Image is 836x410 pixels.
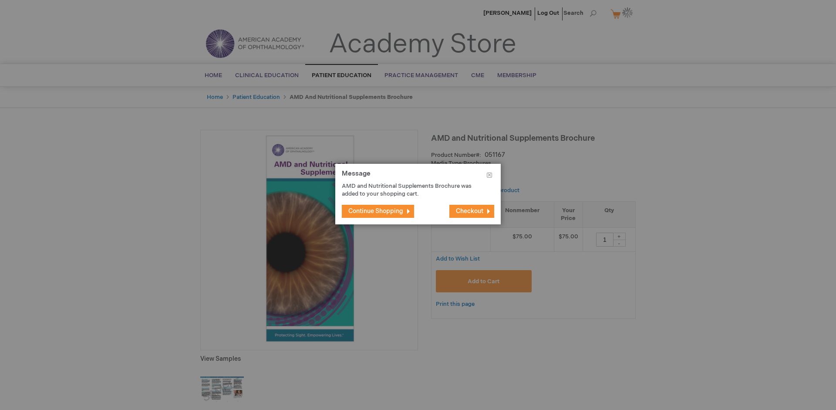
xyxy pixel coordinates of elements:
[342,182,481,198] p: AMD and Nutritional Supplements Brochure was added to your shopping cart.
[348,207,403,215] span: Continue Shopping
[342,205,414,218] button: Continue Shopping
[449,205,494,218] button: Checkout
[342,170,494,182] h1: Message
[456,207,483,215] span: Checkout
